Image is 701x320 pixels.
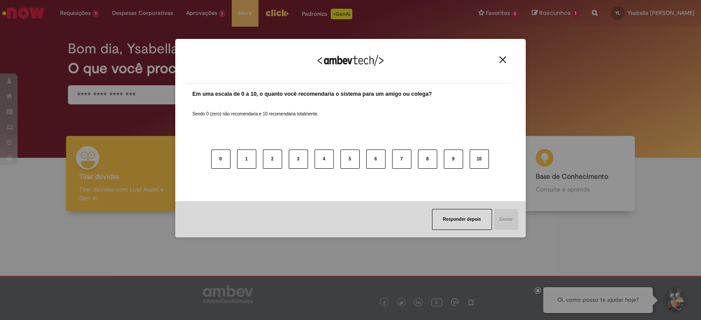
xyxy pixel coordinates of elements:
button: 0 [211,150,230,169]
button: Responder depois [432,209,492,230]
button: Close [497,56,509,63]
button: 7 [392,150,411,169]
label: Sendo 0 (zero) não recomendaria e 10 recomendaria totalmente. [192,101,319,117]
button: 3 [289,150,308,169]
button: 1 [237,150,256,169]
button: 4 [315,150,334,169]
img: Logo Ambevtech [318,55,383,66]
button: 6 [366,150,386,169]
button: 10 [470,150,489,169]
label: Em uma escala de 0 a 10, o quanto você recomendaria o sistema para um amigo ou colega? [192,90,432,98]
img: Close [499,56,506,63]
button: 5 [340,150,360,169]
button: 9 [444,150,463,169]
button: 8 [418,150,437,169]
button: 2 [263,150,282,169]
